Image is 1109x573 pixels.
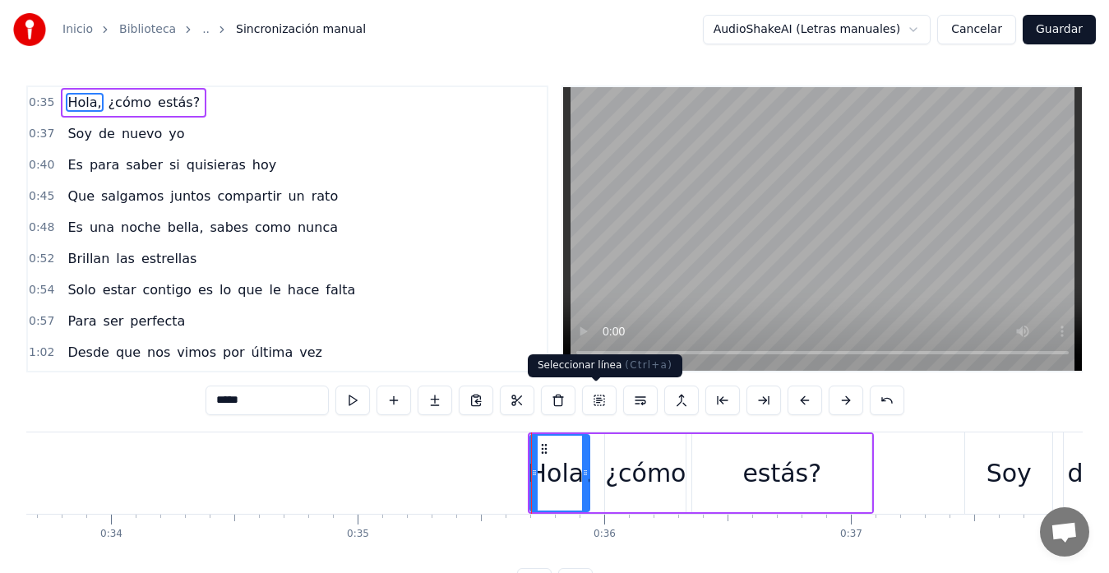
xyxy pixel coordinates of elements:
span: noche [119,218,163,237]
div: Chat abierto [1040,507,1089,557]
span: última [250,343,295,362]
span: si [168,155,182,174]
div: 0:35 [347,528,369,541]
button: Cancelar [937,15,1016,44]
span: Es [66,155,84,174]
span: nuevo [120,124,164,143]
img: youka [13,13,46,46]
span: ser [102,312,126,330]
span: 1:02 [29,344,54,361]
span: por [221,343,247,362]
span: estás? [156,93,201,112]
span: Desde [66,343,111,362]
span: Brillan [66,249,111,268]
span: 0:54 [29,282,54,298]
span: le [267,280,282,299]
span: Soy [66,124,93,143]
span: estrellas [140,249,199,268]
span: Que [66,187,96,206]
span: nos [146,343,172,362]
a: Biblioteca [119,21,176,38]
span: Hola, [66,93,103,112]
div: Hola, [529,455,592,492]
span: estar [101,280,138,299]
span: bella, [166,218,206,237]
span: 0:40 [29,157,54,173]
span: 0:35 [29,95,54,111]
span: saber [124,155,164,174]
span: que [114,343,142,362]
span: una [88,218,116,237]
div: 0:37 [840,528,862,541]
span: de [97,124,117,143]
span: yo [167,124,186,143]
span: para [88,155,121,174]
span: rato [310,187,340,206]
span: Es [66,218,84,237]
span: es [196,280,215,299]
div: Soy [987,455,1032,492]
span: Solo [66,280,97,299]
span: 0:37 [29,126,54,142]
div: de [1068,455,1099,492]
span: falta [324,280,357,299]
nav: breadcrumb [62,21,366,38]
div: 0:34 [100,528,122,541]
span: vez [298,343,324,362]
span: 0:57 [29,313,54,330]
span: sabes [209,218,250,237]
span: hace [286,280,321,299]
a: Inicio [62,21,93,38]
span: 0:45 [29,188,54,205]
div: Seleccionar línea [528,354,682,377]
span: 0:52 [29,251,54,267]
span: las [114,249,136,268]
span: salgamos [99,187,165,206]
span: lo [218,280,233,299]
div: ¿cómo [605,455,686,492]
span: Sincronización manual [236,21,366,38]
span: 0:48 [29,219,54,236]
span: nunca [296,218,340,237]
span: Para [66,312,98,330]
span: compartir [215,187,283,206]
span: contigo [141,280,192,299]
span: como [253,218,293,237]
span: vimos [175,343,218,362]
span: un [286,187,306,206]
span: que [236,280,264,299]
a: .. [202,21,210,38]
span: hoy [251,155,278,174]
span: juntos [169,187,212,206]
span: ( Ctrl+a ) [625,359,672,371]
div: 0:36 [594,528,616,541]
div: estás? [742,455,821,492]
button: Guardar [1023,15,1096,44]
span: perfecta [128,312,187,330]
span: quisieras [185,155,247,174]
span: ¿cómo [107,93,153,112]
